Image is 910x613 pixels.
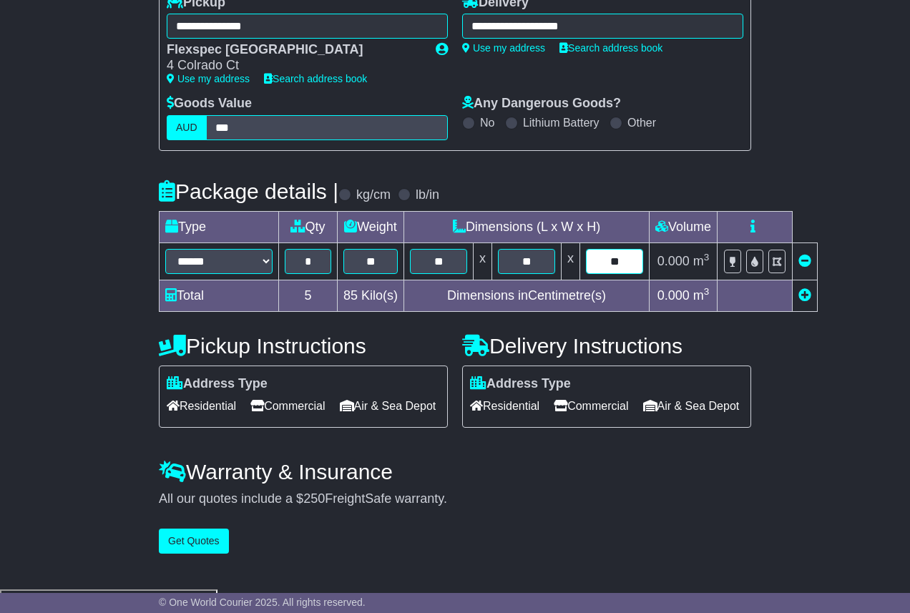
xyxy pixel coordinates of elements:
div: v 4.0.25 [40,23,70,34]
div: Domain: [DOMAIN_NAME] [37,37,157,49]
a: Remove this item [798,254,811,268]
label: lb/in [416,187,439,203]
label: Lithium Battery [523,116,600,129]
button: Get Quotes [159,529,229,554]
span: 85 [343,288,358,303]
span: Residential [470,395,539,417]
label: No [480,116,494,129]
td: Dimensions (L x W x H) [404,211,650,242]
td: Total [160,280,279,311]
td: x [474,242,492,280]
td: Type [160,211,279,242]
label: AUD [167,115,207,140]
div: All our quotes include a $ FreightSafe warranty. [159,491,751,507]
span: m [693,254,710,268]
sup: 3 [704,286,710,297]
a: Use my address [167,73,250,84]
a: Use my address [462,42,545,54]
span: 0.000 [657,288,690,303]
div: Keywords by Traffic [160,92,236,101]
span: 0.000 [657,254,690,268]
img: tab_keywords_by_traffic_grey.svg [145,90,156,102]
td: Volume [650,211,718,242]
td: Dimensions in Centimetre(s) [404,280,650,311]
a: Search address book [264,73,367,84]
h4: Package details | [159,180,338,203]
span: Air & Sea Depot [340,395,436,417]
td: Qty [279,211,338,242]
span: Commercial [554,395,628,417]
h4: Delivery Instructions [462,334,751,358]
h4: Warranty & Insurance [159,460,751,484]
label: Address Type [470,376,571,392]
span: Commercial [250,395,325,417]
label: Other [627,116,656,129]
td: 5 [279,280,338,311]
img: tab_domain_overview_orange.svg [41,90,53,102]
div: Domain Overview [57,92,128,101]
div: 4 Colrado Ct [167,58,421,74]
a: Search address book [559,42,662,54]
img: logo_orange.svg [23,23,34,34]
img: website_grey.svg [23,37,34,49]
label: Goods Value [167,96,252,112]
span: © One World Courier 2025. All rights reserved. [159,597,366,608]
span: m [693,288,710,303]
label: kg/cm [356,187,391,203]
label: Address Type [167,376,268,392]
td: Kilo(s) [338,280,404,311]
span: 250 [303,491,325,506]
td: Weight [338,211,404,242]
span: Air & Sea Depot [643,395,740,417]
span: Residential [167,395,236,417]
a: Add new item [798,288,811,303]
h4: Pickup Instructions [159,334,448,358]
label: Any Dangerous Goods? [462,96,621,112]
sup: 3 [704,252,710,263]
div: Flexspec [GEOGRAPHIC_DATA] [167,42,421,58]
td: x [562,242,580,280]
